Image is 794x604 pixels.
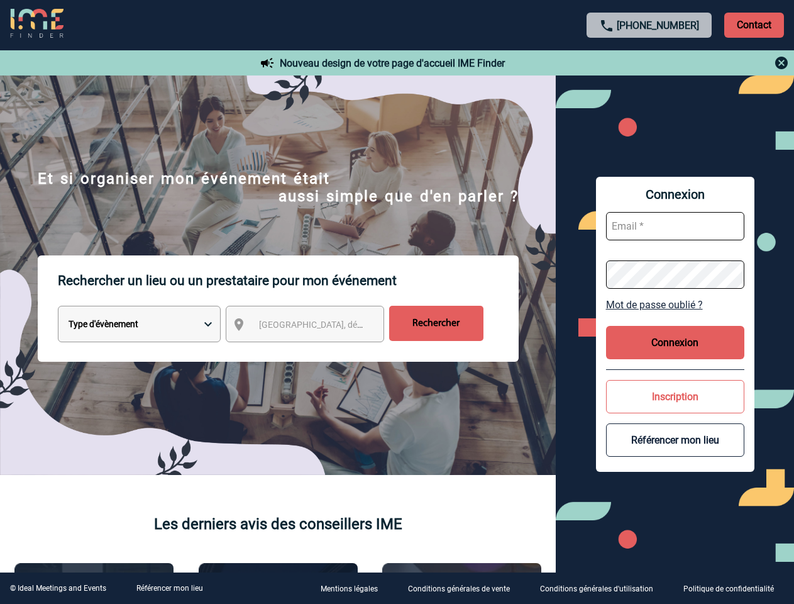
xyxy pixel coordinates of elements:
[10,584,106,593] div: © Ideal Meetings and Events
[398,583,530,595] a: Conditions générales de vente
[617,20,699,31] a: [PHONE_NUMBER]
[724,13,784,38] p: Contact
[606,423,744,457] button: Référencer mon lieu
[408,585,510,594] p: Conditions générales de vente
[606,187,744,202] span: Connexion
[606,380,744,413] button: Inscription
[321,585,378,594] p: Mentions légales
[599,18,614,33] img: call-24-px.png
[606,299,744,311] a: Mot de passe oublié ?
[136,584,203,593] a: Référencer mon lieu
[58,255,519,306] p: Rechercher un lieu ou un prestataire pour mon événement
[530,583,673,595] a: Conditions générales d'utilisation
[311,583,398,595] a: Mentions légales
[683,585,774,594] p: Politique de confidentialité
[540,585,653,594] p: Conditions générales d'utilisation
[606,212,744,240] input: Email *
[673,583,794,595] a: Politique de confidentialité
[389,306,483,341] input: Rechercher
[606,326,744,359] button: Connexion
[259,320,434,330] span: [GEOGRAPHIC_DATA], département, région...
